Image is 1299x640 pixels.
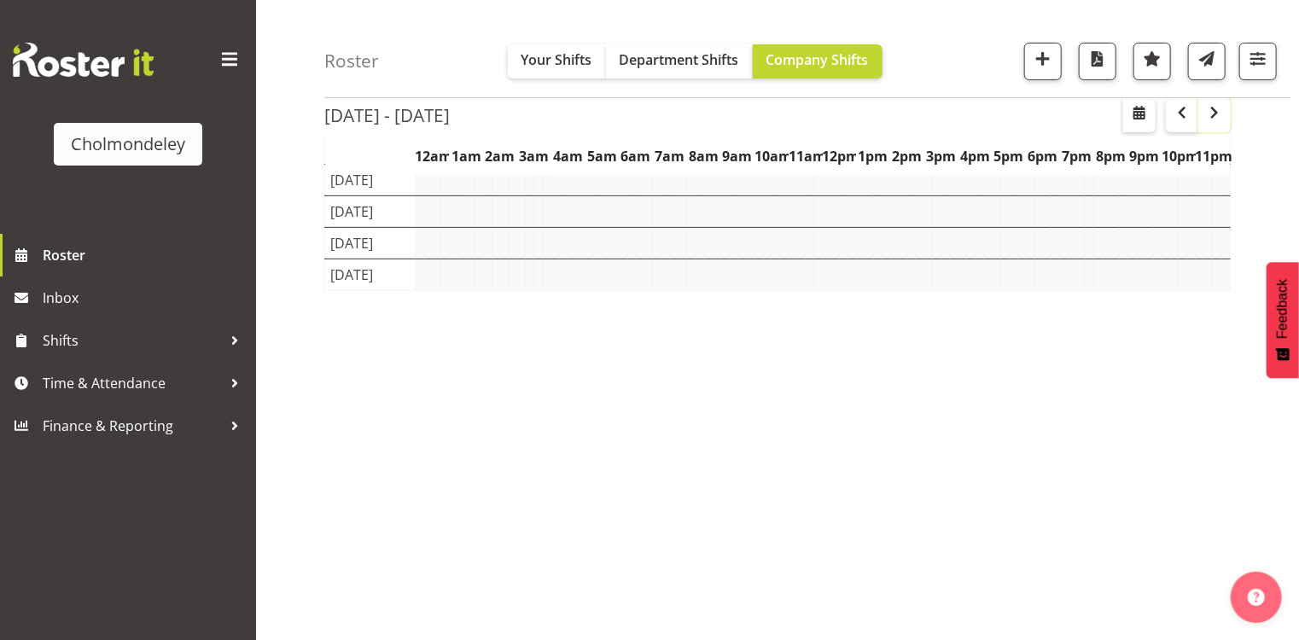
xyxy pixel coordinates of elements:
[551,137,585,176] th: 4am
[1188,43,1226,80] button: Send a list of all shifts for the selected filtered period to all rostered employees.
[606,44,753,79] button: Department Shifts
[823,137,857,176] th: 12pm
[789,137,823,176] th: 11am
[1133,43,1171,80] button: Highlight an important date within the roster.
[1196,137,1231,176] th: 11pm
[325,195,416,227] td: [DATE]
[1127,137,1162,176] th: 9pm
[754,137,789,176] th: 10am
[1248,589,1265,606] img: help-xxl-2.png
[585,137,619,176] th: 5am
[992,137,1026,176] th: 5pm
[517,137,551,176] th: 3am
[890,137,924,176] th: 2pm
[43,328,222,353] span: Shifts
[619,137,653,176] th: 6am
[324,104,450,126] h2: [DATE] - [DATE]
[1123,98,1156,132] button: Select a specific date within the roster.
[620,50,739,69] span: Department Shifts
[958,137,993,176] th: 4pm
[856,137,890,176] th: 1pm
[653,137,687,176] th: 7am
[1079,43,1116,80] button: Download a PDF of the roster according to the set date range.
[1024,43,1062,80] button: Add a new shift
[1162,137,1196,176] th: 10pm
[13,43,154,77] img: Rosterit website logo
[1026,137,1060,176] th: 6pm
[1094,137,1128,176] th: 8pm
[1239,43,1277,80] button: Filter Shifts
[43,285,248,311] span: Inbox
[483,137,517,176] th: 2am
[1060,137,1094,176] th: 7pm
[324,51,379,71] h4: Roster
[766,50,869,69] span: Company Shifts
[325,164,416,195] td: [DATE]
[325,259,416,290] td: [DATE]
[720,137,754,176] th: 9am
[416,137,450,176] th: 12am
[71,131,185,157] div: Cholmondeley
[687,137,721,176] th: 8am
[43,370,222,396] span: Time & Attendance
[1267,262,1299,378] button: Feedback - Show survey
[924,137,958,176] th: 3pm
[449,137,483,176] th: 1am
[43,242,248,268] span: Roster
[508,44,606,79] button: Your Shifts
[325,227,416,259] td: [DATE]
[1275,279,1290,339] span: Feedback
[753,44,883,79] button: Company Shifts
[43,413,222,439] span: Finance & Reporting
[521,50,592,69] span: Your Shifts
